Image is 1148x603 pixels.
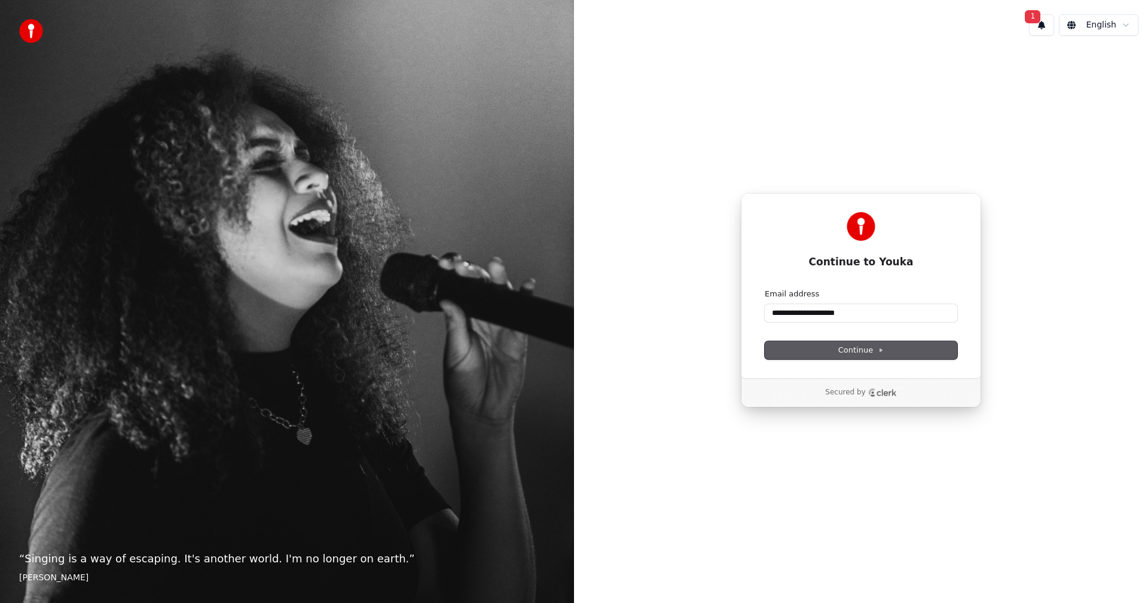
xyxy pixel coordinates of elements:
[825,388,865,397] p: Secured by
[19,572,555,584] footer: [PERSON_NAME]
[1025,10,1040,23] span: 1
[19,550,555,567] p: “ Singing is a way of escaping. It's another world. I'm no longer on earth. ”
[1029,14,1054,36] button: 1
[19,19,43,43] img: youka
[868,388,897,397] a: Clerk logo
[765,341,957,359] button: Continue
[838,345,884,356] span: Continue
[847,212,875,241] img: Youka
[765,289,819,299] label: Email address
[765,255,957,270] h1: Continue to Youka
